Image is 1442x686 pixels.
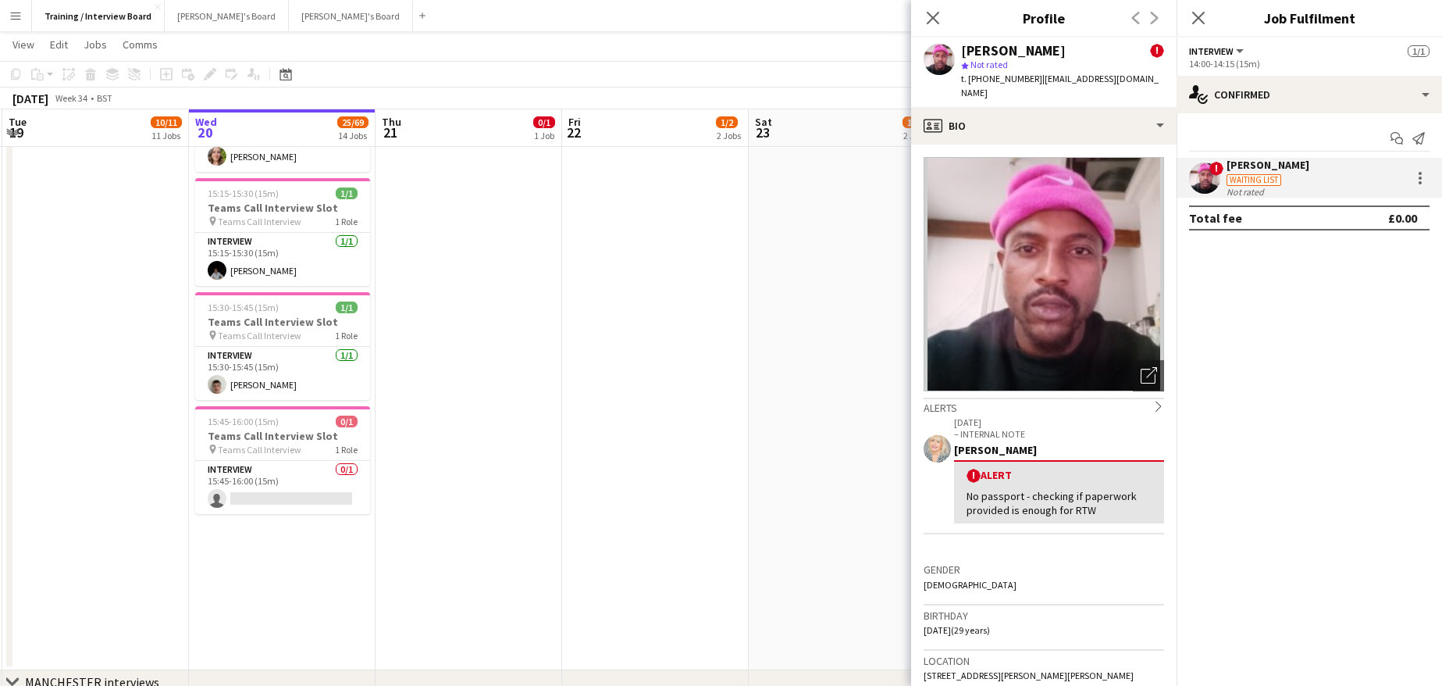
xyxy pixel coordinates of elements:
[151,116,182,128] span: 10/11
[954,416,1164,428] p: [DATE]
[911,107,1177,145] div: Bio
[1189,45,1246,57] button: Interview
[195,201,370,215] h3: Teams Call Interview Slot
[961,73,1042,84] span: t. [PHONE_NUMBER]
[924,624,990,636] span: [DATE] (29 years)
[335,444,358,456] span: 1 Role
[924,579,1017,591] span: [DEMOGRAPHIC_DATA]
[12,91,48,106] div: [DATE]
[1133,360,1164,391] div: Open photos pop-in
[165,1,289,31] button: [PERSON_NAME]'s Board
[195,461,370,514] app-card-role: Interview0/115:45-16:00 (15m)
[195,429,370,443] h3: Teams Call Interview Slot
[568,115,581,129] span: Fri
[1227,158,1309,172] div: [PERSON_NAME]
[6,34,41,55] a: View
[961,73,1159,98] span: | [EMAIL_ADDRESS][DOMAIN_NAME]
[123,38,158,52] span: Comms
[1177,76,1442,113] div: Confirmed
[336,416,358,427] span: 0/1
[208,302,279,313] span: 15:30-15:45 (15m)
[967,489,1152,517] div: No passport - checking if paperwork provided is enough for RTW
[533,116,555,128] span: 0/1
[151,130,181,141] div: 11 Jobs
[954,428,1164,440] p: – INTERNAL NOTE
[195,347,370,400] app-card-role: Interview1/115:30-15:45 (15m)[PERSON_NAME]
[924,654,1164,668] h3: Location
[208,188,279,199] span: 15:15-15:30 (15m)
[382,115,401,129] span: Thu
[195,178,370,286] app-job-card: 15:15-15:30 (15m)1/1Teams Call Interview Slot Teams Call Interview1 RoleInterview1/115:15-15:30 (...
[924,609,1164,623] h3: Birthday
[924,157,1164,391] img: Crew avatar or photo
[84,38,107,52] span: Jobs
[534,130,554,141] div: 1 Job
[218,330,301,341] span: Teams Call Interview
[961,44,1066,58] div: [PERSON_NAME]
[335,330,358,341] span: 1 Role
[336,188,358,199] span: 1/1
[1189,210,1242,226] div: Total fee
[97,92,112,104] div: BST
[337,116,369,128] span: 25/69
[911,8,1177,28] h3: Profile
[566,123,581,141] span: 22
[338,130,368,141] div: 14 Jobs
[289,1,413,31] button: [PERSON_NAME]'s Board
[1227,186,1267,198] div: Not rated
[1408,45,1430,57] span: 1/1
[193,123,217,141] span: 20
[967,468,1152,483] div: Alert
[208,416,279,427] span: 15:45-16:00 (15m)
[195,233,370,286] app-card-role: Interview1/115:15-15:30 (15m)[PERSON_NAME]
[903,116,924,128] span: 1/2
[195,406,370,514] app-job-card: 15:45-16:00 (15m)0/1Teams Call Interview Slot Teams Call Interview1 RoleInterview0/115:45-16:00 (...
[195,292,370,400] app-job-card: 15:30-15:45 (15m)1/1Teams Call Interview Slot Teams Call Interview1 RoleInterview1/115:30-15:45 (...
[218,216,301,227] span: Teams Call Interview
[195,115,217,129] span: Wed
[1177,8,1442,28] h3: Job Fulfilment
[1388,210,1417,226] div: £0.00
[717,130,741,141] div: 2 Jobs
[32,1,165,31] button: Training / Interview Board
[755,115,772,129] span: Sat
[379,123,401,141] span: 21
[967,469,981,483] span: !
[924,398,1164,415] div: Alerts
[954,443,1164,457] div: [PERSON_NAME]
[335,216,358,227] span: 1 Role
[1227,174,1281,186] div: Waiting list
[9,115,27,129] span: Tue
[924,670,1134,681] span: [STREET_ADDRESS][PERSON_NAME][PERSON_NAME]
[77,34,113,55] a: Jobs
[116,34,164,55] a: Comms
[1209,162,1223,176] span: !
[218,444,301,456] span: Teams Call Interview
[716,116,738,128] span: 1/2
[44,34,74,55] a: Edit
[52,92,91,104] span: Week 34
[903,130,928,141] div: 2 Jobs
[970,59,1008,70] span: Not rated
[1150,44,1164,58] span: !
[336,302,358,313] span: 1/1
[50,38,68,52] span: Edit
[1189,45,1234,57] span: Interview
[12,38,34,52] span: View
[195,315,370,329] h3: Teams Call Interview Slot
[753,123,772,141] span: 23
[924,563,1164,577] h3: Gender
[1189,58,1430,70] div: 14:00-14:15 (15m)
